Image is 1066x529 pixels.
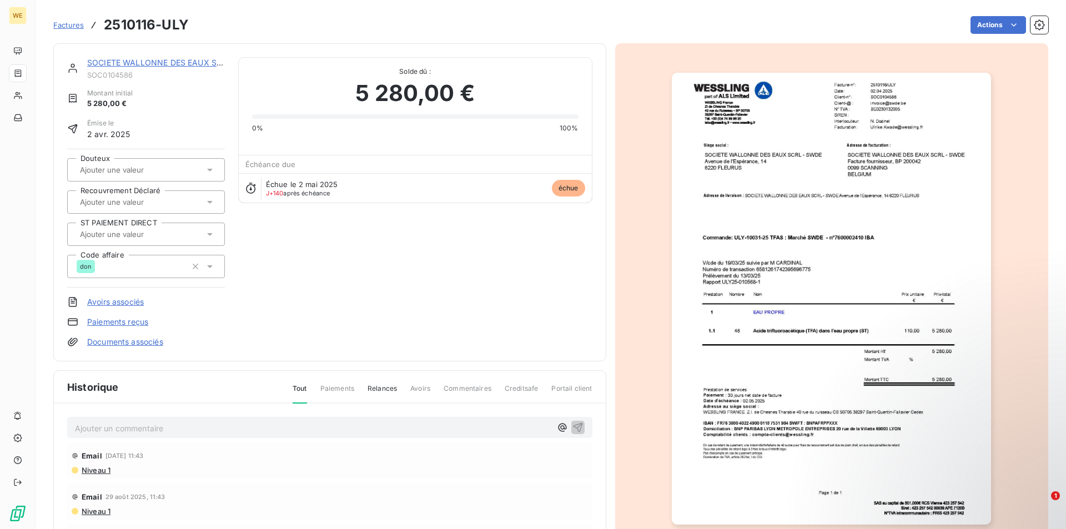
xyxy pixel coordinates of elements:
[87,58,253,67] a: SOCIETE WALLONNE DES EAUX SCRL - SW
[79,165,190,175] input: Ajouter une valeur
[560,123,579,133] span: 100%
[1051,491,1060,500] span: 1
[266,190,330,197] span: après échéance
[79,197,190,207] input: Ajouter une valeur
[505,384,539,402] span: Creditsafe
[53,19,84,31] a: Factures
[266,180,338,189] span: Échue le 2 mai 2025
[87,128,130,140] span: 2 avr. 2025
[87,316,148,328] a: Paiements reçus
[87,70,225,79] span: SOC0104586
[87,336,163,347] a: Documents associés
[87,88,133,98] span: Montant initial
[82,492,102,501] span: Email
[105,452,144,459] span: [DATE] 11:43
[87,98,133,109] span: 5 280,00 €
[87,296,144,308] a: Avoirs associés
[368,384,397,402] span: Relances
[672,73,991,525] img: invoice_thumbnail
[320,384,354,402] span: Paiements
[67,380,119,395] span: Historique
[971,16,1026,34] button: Actions
[81,466,110,475] span: Niveau 1
[82,451,102,460] span: Email
[105,493,165,500] span: 29 août 2025, 11:43
[844,421,1066,499] iframe: Intercom notifications message
[410,384,430,402] span: Avoirs
[355,77,475,110] span: 5 280,00 €
[266,189,284,197] span: J+140
[245,160,296,169] span: Échéance due
[552,180,585,197] span: échue
[551,384,592,402] span: Portail client
[81,507,110,516] span: Niveau 1
[9,7,27,24] div: WE
[1028,491,1055,518] iframe: Intercom live chat
[444,384,491,402] span: Commentaires
[252,67,579,77] span: Solde dû :
[293,384,307,404] span: Tout
[87,118,130,128] span: Émise le
[53,21,84,29] span: Factures
[252,123,263,133] span: 0%
[80,263,92,270] span: don
[104,15,189,35] h3: 2510116-ULY
[9,505,27,522] img: Logo LeanPay
[79,229,190,239] input: Ajouter une valeur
